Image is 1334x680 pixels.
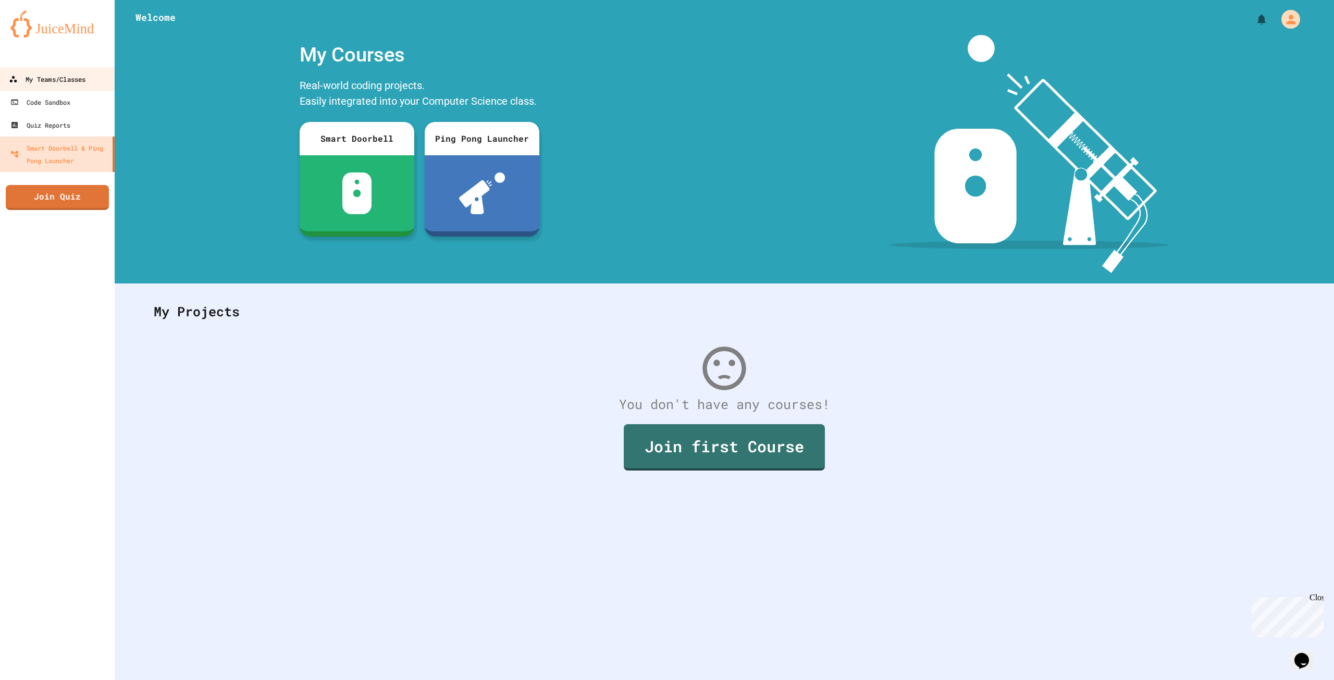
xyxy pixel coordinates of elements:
img: banner-image-my-projects.png [890,35,1169,273]
div: Smart Doorbell & Ping Pong Launcher [10,142,108,167]
div: Ping Pong Launcher [425,122,539,155]
div: You don't have any courses! [143,394,1305,414]
div: My Account [1270,7,1303,31]
div: My Teams/Classes [9,73,85,86]
div: Real-world coding projects. Easily integrated into your Computer Science class. [294,75,545,114]
div: Quiz Reports [10,119,70,131]
div: Chat with us now!Close [4,4,72,66]
iframe: chat widget [1290,638,1324,670]
div: Code Sandbox [10,96,70,108]
img: logo-orange.svg [10,10,104,38]
iframe: chat widget [1247,593,1324,637]
div: My Projects [143,291,1305,332]
div: My Notifications [1236,10,1270,28]
div: My Courses [294,35,545,75]
img: sdb-white.svg [342,172,372,214]
img: ppl-with-ball.png [459,172,505,214]
div: Smart Doorbell [300,122,414,155]
a: Join Quiz [6,185,109,210]
a: Join first Course [624,424,825,471]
